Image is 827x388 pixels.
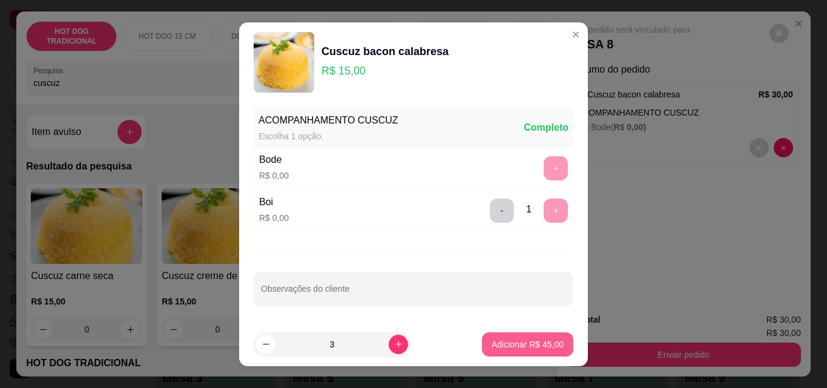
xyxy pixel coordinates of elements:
[526,202,532,217] div: 1
[490,199,514,223] button: delete
[259,195,289,209] div: Boi
[482,332,573,357] button: Adicionar R$ 45,00
[259,212,289,224] p: R$ 0,00
[524,120,568,135] div: Completo
[492,338,564,350] p: Adicionar R$ 45,00
[389,335,408,354] button: increase-product-quantity
[259,153,289,167] div: Bode
[261,288,566,300] input: Observações do cliente
[321,43,449,60] div: Cuscuz bacon calabresa
[259,169,289,182] p: R$ 0,00
[254,32,314,93] img: product-image
[566,25,585,44] button: Close
[256,335,275,354] button: decrease-product-quantity
[321,62,449,79] p: R$ 15,00
[259,113,398,128] div: ACOMPANHAMENTO CUSCUZ
[259,130,398,142] div: Escolha 1 opção.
